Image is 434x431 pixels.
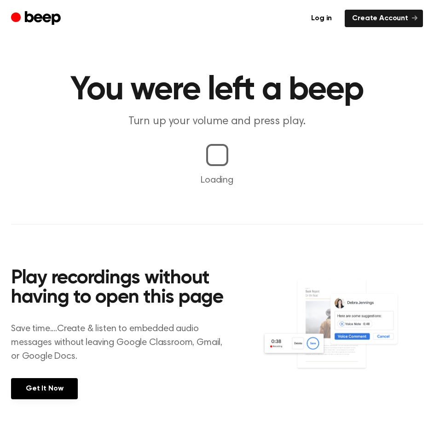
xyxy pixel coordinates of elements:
a: Beep [11,10,63,28]
a: Log in [304,10,339,27]
img: Voice Comments on Docs and Recording Widget [262,279,423,385]
p: Save time....Create & listen to embedded audio messages without leaving Google Classroom, Gmail, ... [11,322,225,363]
a: Get It Now [11,378,78,399]
p: Loading [11,173,423,187]
a: Create Account [345,10,423,27]
h2: Play recordings without having to open this page [11,269,225,307]
p: Turn up your volume and press play. [41,114,394,129]
h1: You were left a beep [11,74,423,107]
